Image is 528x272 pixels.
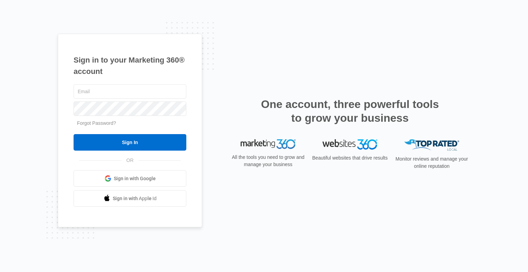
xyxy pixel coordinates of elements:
[404,139,459,151] img: Top Rated Local
[393,155,470,170] p: Monitor reviews and manage your online reputation
[74,134,186,151] input: Sign In
[74,170,186,187] a: Sign in with Google
[74,54,186,77] h1: Sign in to your Marketing 360® account
[122,157,139,164] span: OR
[77,120,116,126] a: Forgot Password?
[113,195,157,202] span: Sign in with Apple Id
[241,139,296,149] img: Marketing 360
[230,154,307,168] p: All the tools you need to grow and manage your business
[322,139,377,149] img: Websites 360
[114,175,156,182] span: Sign in with Google
[311,154,388,162] p: Beautiful websites that drive results
[74,190,186,207] a: Sign in with Apple Id
[74,84,186,99] input: Email
[259,97,441,125] h2: One account, three powerful tools to grow your business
